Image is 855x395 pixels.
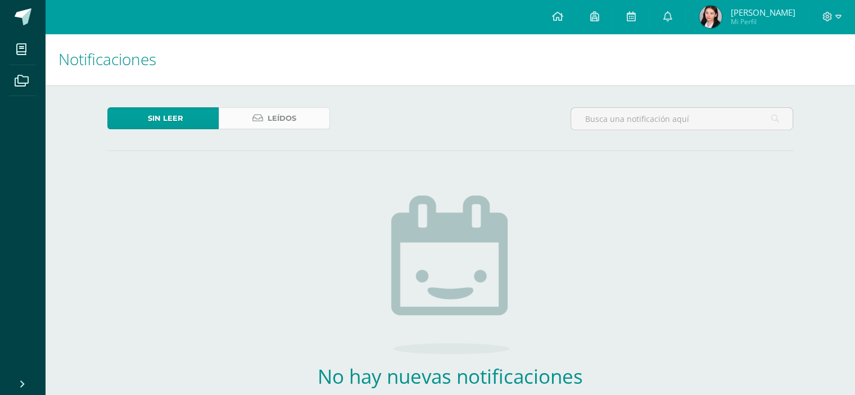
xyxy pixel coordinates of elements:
input: Busca una notificación aquí [571,108,793,130]
span: Notificaciones [58,48,156,70]
h2: No hay nuevas notificaciones [284,363,616,389]
span: Leídos [268,108,296,129]
a: Sin leer [107,107,219,129]
img: no_activities.png [391,196,509,354]
span: Sin leer [148,108,183,129]
img: aeced7fb721702dc989cb3cf6ce3eb3c.png [699,6,722,28]
span: [PERSON_NAME] [730,7,795,18]
span: Mi Perfil [730,17,795,26]
a: Leídos [219,107,330,129]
